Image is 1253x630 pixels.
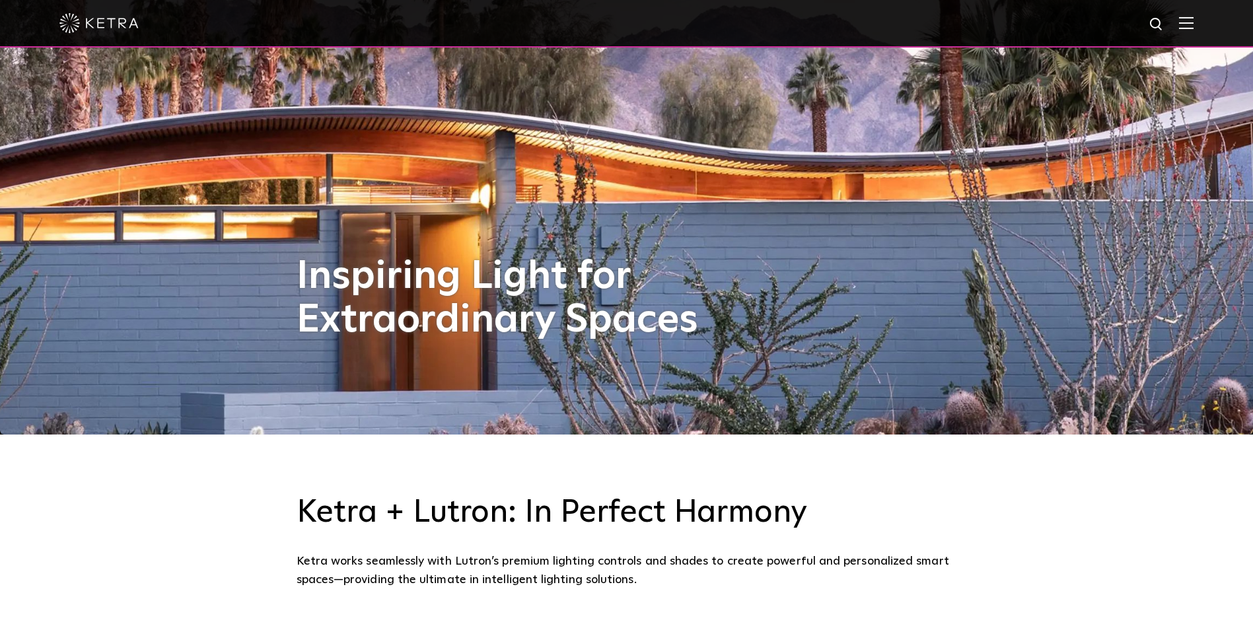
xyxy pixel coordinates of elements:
[297,494,957,532] h3: Ketra + Lutron: In Perfect Harmony
[297,552,957,590] div: Ketra works seamlessly with Lutron’s premium lighting controls and shades to create powerful and ...
[297,255,726,342] h1: Inspiring Light for Extraordinary Spaces
[1149,17,1165,33] img: search icon
[1179,17,1194,29] img: Hamburger%20Nav.svg
[59,13,139,33] img: ketra-logo-2019-white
